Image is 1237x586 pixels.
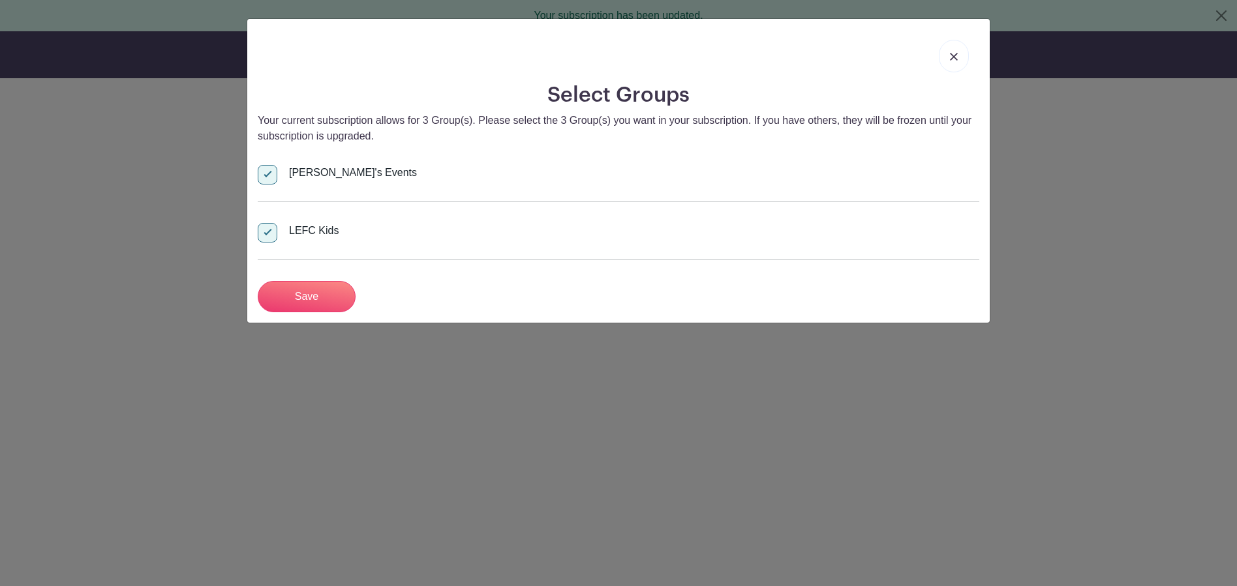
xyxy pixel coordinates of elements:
[258,113,979,144] p: Your current subscription allows for 3 Group(s). Please select the 3 Group(s) you want in your su...
[258,83,979,108] h2: Select Groups
[289,165,417,181] div: [PERSON_NAME]'s Events
[258,281,356,312] input: Save
[950,53,958,61] img: close_button-5f87c8562297e5c2d7936805f587ecaba9071eb48480494691a3f1689db116b3.svg
[289,223,339,239] div: LEFC Kids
